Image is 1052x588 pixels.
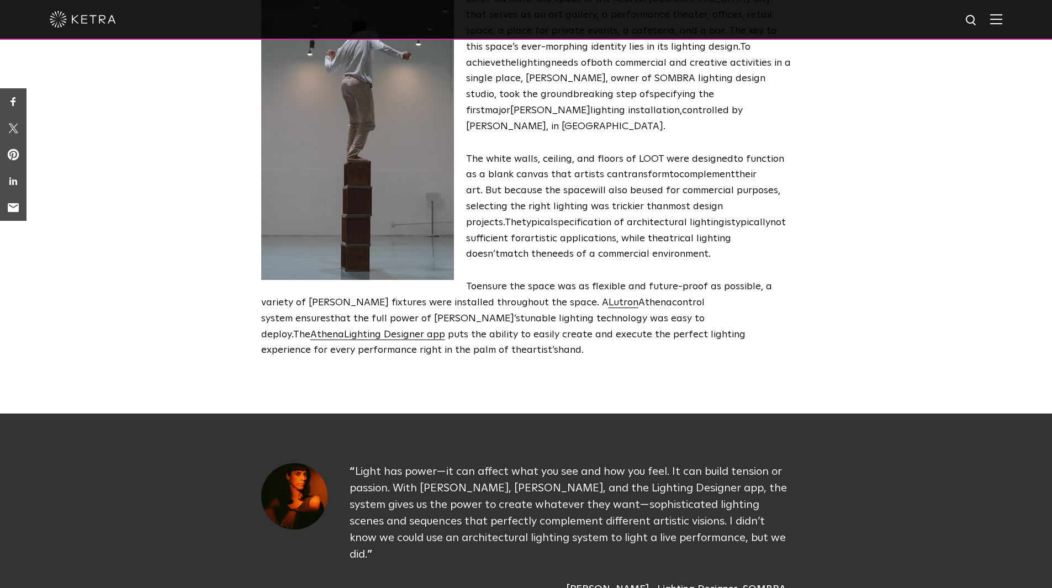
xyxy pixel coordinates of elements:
[466,58,791,84] span: both commercial and creative activities in a single place
[505,218,522,227] span: The
[477,282,761,292] span: ensure the space was as flexible and future-proof as possible
[649,89,696,99] span: specifying
[546,121,548,131] span: ,
[731,218,770,227] span: typically
[965,14,979,28] img: search icon
[261,330,746,356] span: puts the ability to easily create and execute the perfect lighting experience for every performan...
[590,105,680,115] span: lighting installation
[261,298,705,324] span: control system
[680,105,682,115] span: ,
[466,186,780,211] span: used for commercial purposes, selecting the right lighting was trickier than
[522,218,531,227] span: ty
[516,58,551,68] span: lighting
[553,218,611,227] span: specification
[527,345,552,355] span: artist
[50,11,116,28] img: ketra-logo-2019-white
[466,42,750,68] span: To achieve
[466,89,714,115] span: the first
[466,73,765,99] span: , [PERSON_NAME], owner of SOMBRA lighting design studio, took the groundbreaking step of
[990,14,1002,24] img: Hamburger%20Nav.svg
[466,202,723,227] span: most design projects.
[633,218,725,227] span: rchitectural lighting
[485,105,510,115] span: major
[551,58,591,68] span: needs of
[709,249,711,259] span: .
[590,186,642,195] span: will also be
[466,218,786,243] span: not sufficient for
[500,249,547,259] span: match the
[551,121,663,131] span: in [GEOGRAPHIC_DATA]
[293,330,344,340] span: The
[552,345,558,355] span: ’s
[344,330,445,340] a: Lighting Designer app
[261,282,772,308] span: , a variety of [PERSON_NAME] fixtures were installed throughout the space. A
[330,314,520,324] span: that the full power of [PERSON_NAME]’s
[547,249,569,259] span: need
[510,105,590,115] span: [PERSON_NAME]
[466,154,733,164] span: The white walls, ceiling, and floors of LOOT were designed
[466,105,743,131] span: controlled by [PERSON_NAME]
[669,169,679,179] span: to
[261,298,705,324] a: Athenacontrol system
[558,345,584,355] span: hand.
[501,58,516,68] span: the
[310,330,344,340] a: Athena
[638,298,672,308] span: Athena
[663,121,665,131] span: .
[261,314,705,340] span: tunable lighting technology was easy to deploy.
[350,463,791,563] p: Light has power—it can affect what you see and how you feel. It can build tension or passion. Wit...
[531,218,553,227] span: pical
[569,249,709,259] span: s of a commercial environment
[466,282,477,292] span: To
[326,314,330,324] span: s
[483,249,500,259] span: sn’t
[623,169,669,179] span: transform
[295,314,301,324] span: e
[679,169,735,179] span: complement
[466,234,731,259] span: artistic applications, while theatrical lighting doe
[485,186,590,195] span: But because the space
[301,314,326,324] span: nsure
[725,218,731,227] span: is
[614,218,633,227] span: of a
[609,298,638,308] a: Lutron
